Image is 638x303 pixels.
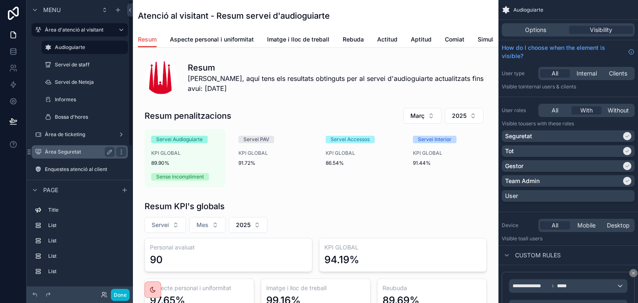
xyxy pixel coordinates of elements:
span: Mobile [577,221,596,230]
span: All [552,106,558,115]
label: List [48,222,125,229]
span: Custom rules [515,251,561,259]
span: How do I choose when the element is visible? [502,44,625,60]
label: Bossa d'hores [55,114,126,120]
a: Imatge i lloc de treball [267,32,329,49]
p: Team Admin [505,177,540,185]
a: Bossa d'hores [42,110,128,124]
p: Tot [505,147,514,155]
span: Options [525,26,546,34]
label: List [48,268,125,275]
a: Servei de Neteja [42,76,128,89]
span: All [552,69,558,78]
div: scrollable content [27,200,133,286]
span: Simulacions [478,35,511,44]
a: Informes [42,93,128,106]
a: Simulacions [478,32,511,49]
p: Visible to [502,120,635,127]
a: Audioguiarte [42,41,128,54]
label: Audioguiarte [55,44,123,51]
button: Done [111,289,130,301]
span: Comiat [445,35,464,44]
label: Informes [55,96,126,103]
span: Aspecte personal i uniformitat [170,35,254,44]
a: How do I choose when the element is visible? [502,44,635,60]
a: Servei de staff [42,58,128,71]
label: Servei de Neteja [55,79,126,86]
span: With [580,106,593,115]
span: Desktop [607,221,630,230]
a: Àrea d'atenció al visitant [32,23,128,37]
span: Without [608,106,629,115]
label: Enquestes atenció al client [45,166,126,173]
label: List [48,237,125,244]
span: Menu [43,6,61,14]
a: Comiat [445,32,464,49]
label: Àrea d'atenció al visitant [45,27,111,33]
label: List [48,253,125,259]
p: Seguretat [505,132,532,140]
span: Visibility [590,26,612,34]
a: Enquestes atenció al client [32,163,128,176]
span: Imatge i lloc de treball [267,35,329,44]
span: Aptitud [411,35,432,44]
a: Aspecte personal i uniformitat [170,32,254,49]
p: Visible to [502,83,635,90]
span: Clients [609,69,627,78]
span: all users [523,235,542,242]
span: Audioguiarte [513,7,543,13]
a: Àrea Seguretat [32,145,128,159]
p: Visible to [502,235,635,242]
span: Internal [577,69,597,78]
label: Servei de staff [55,61,126,68]
label: Àrea Seguretat [45,149,111,155]
p: Gestor [505,162,523,170]
h1: Atenció al visitant - Resum servei d'audioguiarte [138,10,330,22]
span: Rebuda [343,35,364,44]
p: User [505,192,518,200]
span: Actitud [377,35,398,44]
span: All [552,221,558,230]
a: Àrea de ticketing [32,128,128,141]
span: Resum [138,35,157,44]
a: Actitud [377,32,398,49]
span: Internal users & clients [523,83,576,90]
label: Àrea de ticketing [45,131,115,138]
label: Title [48,207,125,213]
span: Users with these roles [523,120,574,127]
label: User type [502,70,535,77]
a: Resum [138,32,157,48]
a: Rebuda [343,32,364,49]
label: User roles [502,107,535,114]
label: Device [502,222,535,229]
a: Aptitud [411,32,432,49]
span: Page [43,186,58,194]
